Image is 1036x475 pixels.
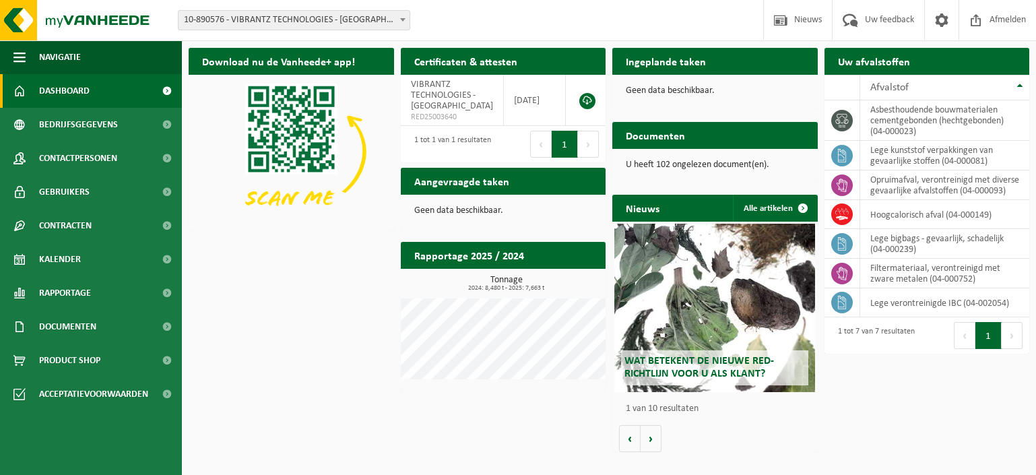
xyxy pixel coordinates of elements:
[408,285,606,292] span: 2024: 8,480 t - 2025: 7,663 t
[860,259,1030,288] td: filtermateriaal, verontreinigd met zware metalen (04-000752)
[401,168,523,194] h2: Aangevraagde taken
[530,131,552,158] button: Previous
[870,82,909,93] span: Afvalstof
[408,276,606,292] h3: Tonnage
[860,288,1030,317] td: Lege verontreinigde IBC (04-002054)
[733,195,816,222] a: Alle artikelen
[954,322,975,349] button: Previous
[408,129,491,159] div: 1 tot 1 van 1 resultaten
[39,141,117,175] span: Contactpersonen
[178,10,410,30] span: 10-890576 - VIBRANTZ TECHNOLOGIES - SAINT-GHISLAIN
[505,268,604,295] a: Bekijk rapportage
[626,404,811,414] p: 1 van 10 resultaten
[860,170,1030,200] td: opruimafval, verontreinigd met diverse gevaarlijke afvalstoffen (04-000093)
[39,377,148,411] span: Acceptatievoorwaarden
[411,112,493,123] span: RED25003640
[1002,322,1023,349] button: Next
[626,86,804,96] p: Geen data beschikbaar.
[975,322,1002,349] button: 1
[411,80,493,111] span: VIBRANTZ TECHNOLOGIES - [GEOGRAPHIC_DATA]
[39,108,118,141] span: Bedrijfsgegevens
[578,131,599,158] button: Next
[39,243,81,276] span: Kalender
[39,344,100,377] span: Product Shop
[504,75,566,126] td: [DATE]
[39,276,91,310] span: Rapportage
[624,356,774,379] span: Wat betekent de nieuwe RED-richtlijn voor u als klant?
[7,445,225,475] iframe: chat widget
[626,160,804,170] p: U heeft 102 ongelezen document(en).
[860,229,1030,259] td: lege bigbags - gevaarlijk, schadelijk (04-000239)
[612,195,673,221] h2: Nieuws
[860,100,1030,141] td: asbesthoudende bouwmaterialen cementgebonden (hechtgebonden) (04-000023)
[619,425,641,452] button: Vorige
[614,224,815,392] a: Wat betekent de nieuwe RED-richtlijn voor u als klant?
[824,48,924,74] h2: Uw afvalstoffen
[189,48,368,74] h2: Download nu de Vanheede+ app!
[39,40,81,74] span: Navigatie
[179,11,410,30] span: 10-890576 - VIBRANTZ TECHNOLOGIES - SAINT-GHISLAIN
[39,209,92,243] span: Contracten
[860,200,1030,229] td: hoogcalorisch afval (04-000149)
[414,206,593,216] p: Geen data beschikbaar.
[641,425,661,452] button: Volgende
[612,48,719,74] h2: Ingeplande taken
[401,48,531,74] h2: Certificaten & attesten
[612,122,699,148] h2: Documenten
[39,310,96,344] span: Documenten
[860,141,1030,170] td: lege kunststof verpakkingen van gevaarlijke stoffen (04-000081)
[189,75,394,228] img: Download de VHEPlus App
[831,321,915,350] div: 1 tot 7 van 7 resultaten
[39,175,90,209] span: Gebruikers
[39,74,90,108] span: Dashboard
[401,242,538,268] h2: Rapportage 2025 / 2024
[552,131,578,158] button: 1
